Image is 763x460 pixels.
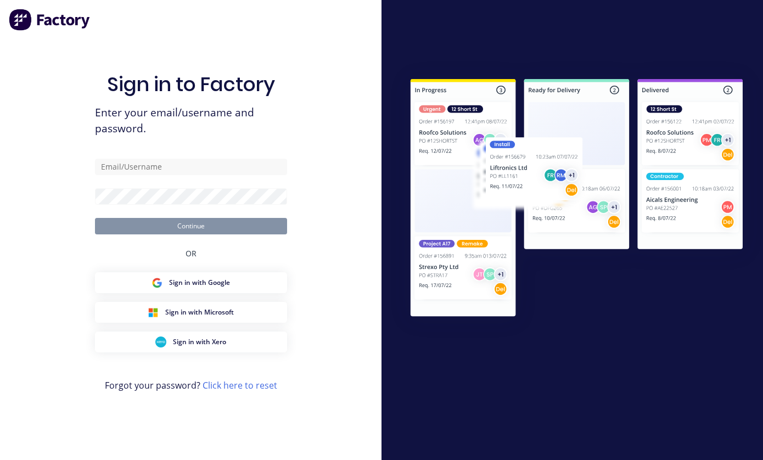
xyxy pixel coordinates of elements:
h1: Sign in to Factory [107,72,275,96]
input: Email/Username [95,159,287,175]
button: Xero Sign inSign in with Xero [95,332,287,352]
div: OR [186,234,197,272]
button: Microsoft Sign inSign in with Microsoft [95,302,287,323]
button: Continue [95,218,287,234]
span: Sign in with Xero [173,337,226,347]
img: Factory [9,9,91,31]
span: Sign in with Microsoft [165,307,234,317]
img: Microsoft Sign in [148,307,159,318]
img: Xero Sign in [155,336,166,347]
a: Click here to reset [203,379,277,391]
span: Sign in with Google [169,278,230,288]
button: Google Sign inSign in with Google [95,272,287,293]
img: Google Sign in [152,277,162,288]
img: Sign in [390,60,763,338]
span: Forgot your password? [105,379,277,392]
span: Enter your email/username and password. [95,105,287,137]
